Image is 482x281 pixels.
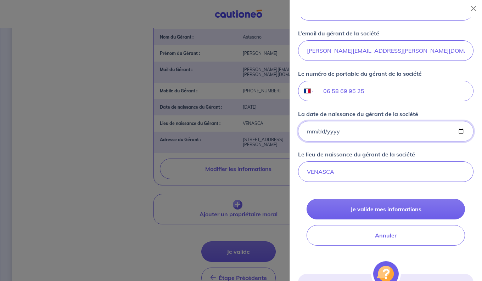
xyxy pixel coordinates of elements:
p: L’email du gérant de la société [298,29,379,38]
input: jdoe@gmail.com [298,40,473,61]
button: Close [468,3,479,14]
button: Annuler [307,225,465,246]
button: Je valide mes informations [307,199,465,219]
input: user-info-birthdate.placeholder [298,121,473,142]
p: Le lieu de naissance du gérant de la société [298,150,415,159]
input: Paris [298,161,473,182]
p: Le numéro de portable du gérant de la société [298,69,422,78]
input: 06 12 34 56 78 [315,81,473,101]
p: La date de naissance du gérant de la société [298,110,418,118]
